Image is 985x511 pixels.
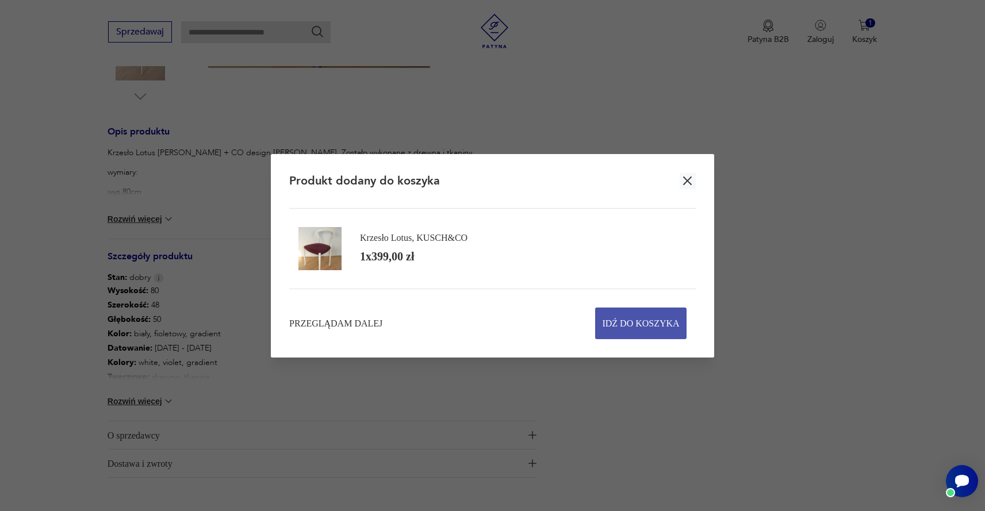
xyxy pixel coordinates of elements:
img: Zdjęcie produktu [298,227,342,270]
div: 1 x 399,00 zł [360,249,414,264]
span: Idź do koszyka [602,308,679,339]
h2: Produkt dodany do koszyka [289,173,440,189]
div: Krzesło Lotus, KUSCH&CO [360,233,467,243]
button: Idź do koszyka [595,308,687,339]
iframe: Smartsupp widget button [946,465,978,497]
button: Przeglądam dalej [289,317,382,330]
